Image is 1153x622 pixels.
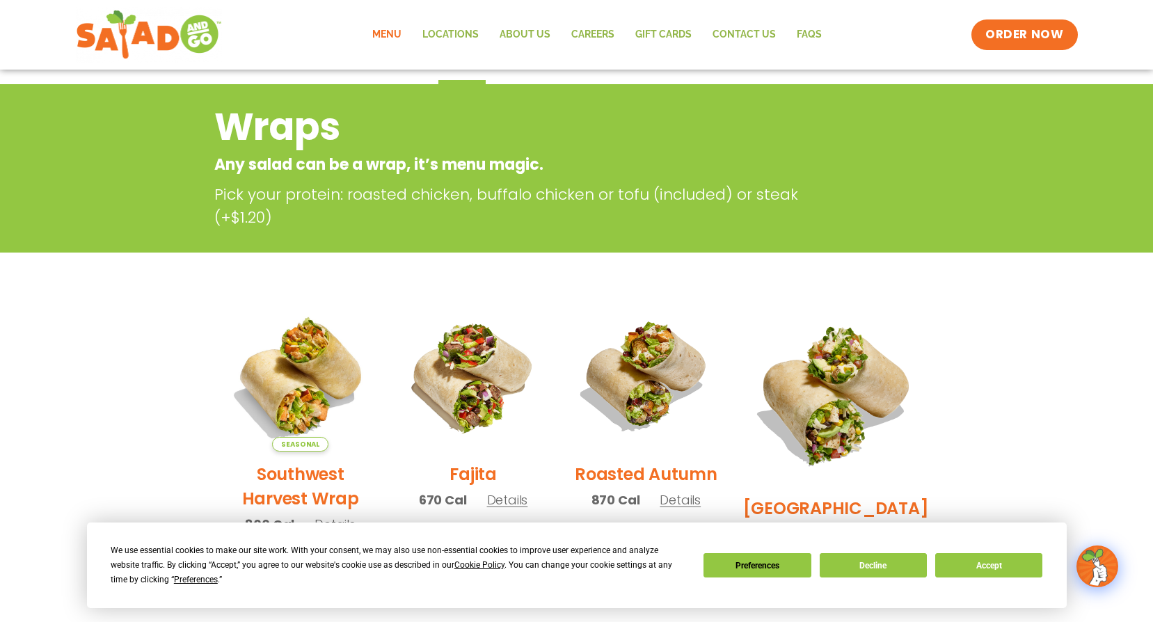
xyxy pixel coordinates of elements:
a: GIFT CARDS [625,19,702,51]
p: Pick your protein: roasted chicken, buffalo chicken or tofu (included) or steak (+$1.20) [214,183,834,229]
img: new-SAG-logo-768×292 [76,7,223,63]
span: Seasonal [272,437,328,452]
button: Accept [935,553,1042,577]
img: wpChatIcon [1078,547,1117,586]
h2: Roasted Autumn [575,462,717,486]
p: Any salad can be a wrap, it’s menu magic. [214,153,827,176]
img: Product photo for Southwest Harvest Wrap [225,300,376,452]
a: Menu [362,19,412,51]
span: 870 Cal [591,491,640,509]
nav: Menu [362,19,832,51]
h2: [GEOGRAPHIC_DATA] [743,496,929,520]
span: Details [315,516,356,533]
a: Locations [412,19,489,51]
button: Preferences [703,553,811,577]
a: Contact Us [702,19,786,51]
a: About Us [489,19,561,51]
div: Cookie Consent Prompt [87,523,1067,608]
img: Product photo for Fajita Wrap [397,300,549,452]
div: We use essential cookies to make our site work. With your consent, we may also use non-essential ... [111,543,687,587]
h2: Wraps [214,99,827,155]
img: Product photo for BBQ Ranch Wrap [743,300,929,486]
button: Decline [820,553,927,577]
span: Details [487,491,528,509]
span: Preferences [174,575,218,584]
span: 670 Cal [419,491,467,509]
a: ORDER NOW [971,19,1077,50]
span: Details [660,491,701,509]
a: FAQs [786,19,832,51]
a: Careers [561,19,625,51]
h2: Southwest Harvest Wrap [225,462,376,511]
span: 800 Cal [245,515,294,534]
span: Cookie Policy [454,560,504,570]
h2: Fajita [450,462,497,486]
img: Product photo for Roasted Autumn Wrap [570,300,722,452]
span: ORDER NOW [985,26,1063,43]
